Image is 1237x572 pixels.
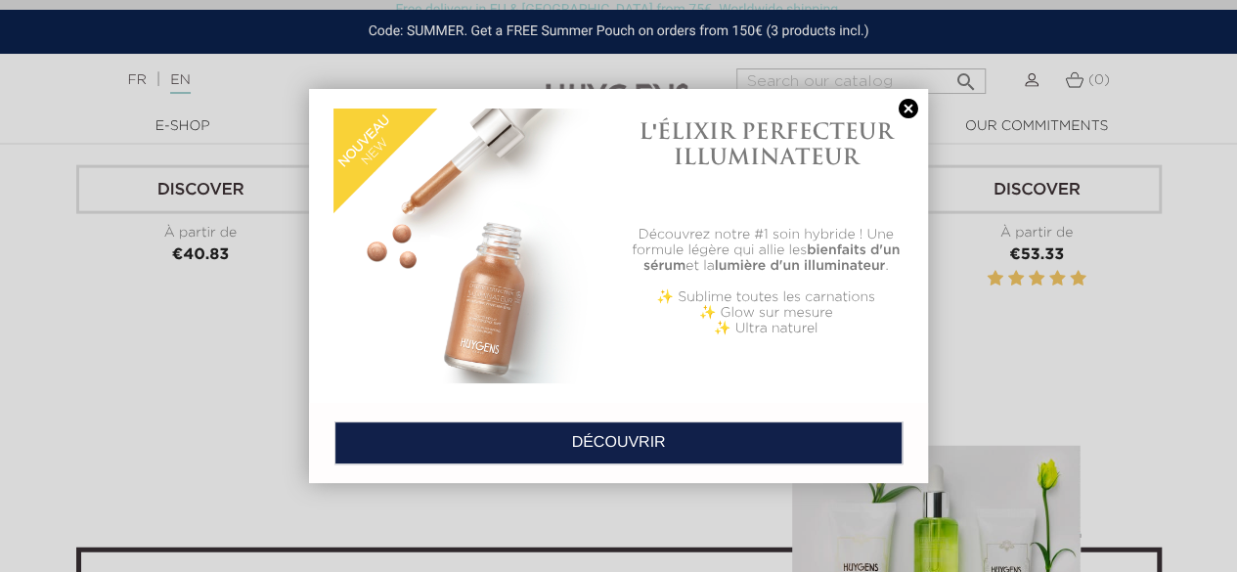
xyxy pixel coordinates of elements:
a: DÉCOUVRIR [334,421,903,464]
b: bienfaits d'un sérum [643,243,900,273]
p: ✨ Glow sur mesure [629,305,904,321]
b: lumière d'un illuminateur [715,259,886,273]
p: ✨ Ultra naturel [629,321,904,336]
h1: L'ÉLIXIR PERFECTEUR ILLUMINATEUR [629,118,904,170]
p: ✨ Sublime toutes les carnations [629,289,904,305]
p: Découvrez notre #1 soin hybride ! Une formule légère qui allie les et la . [629,227,904,274]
